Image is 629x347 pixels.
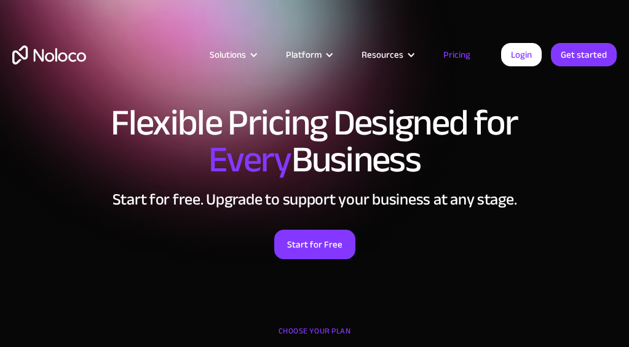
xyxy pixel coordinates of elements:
[551,43,617,66] a: Get started
[12,190,617,209] h2: Start for free. Upgrade to support your business at any stage.
[12,104,617,178] h1: Flexible Pricing Designed for Business
[12,45,86,64] a: home
[346,47,428,63] div: Resources
[501,43,542,66] a: Login
[208,125,291,194] span: Every
[362,47,403,63] div: Resources
[271,47,346,63] div: Platform
[428,47,486,63] a: Pricing
[210,47,246,63] div: Solutions
[286,47,322,63] div: Platform
[274,230,355,259] a: Start for Free
[194,47,271,63] div: Solutions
